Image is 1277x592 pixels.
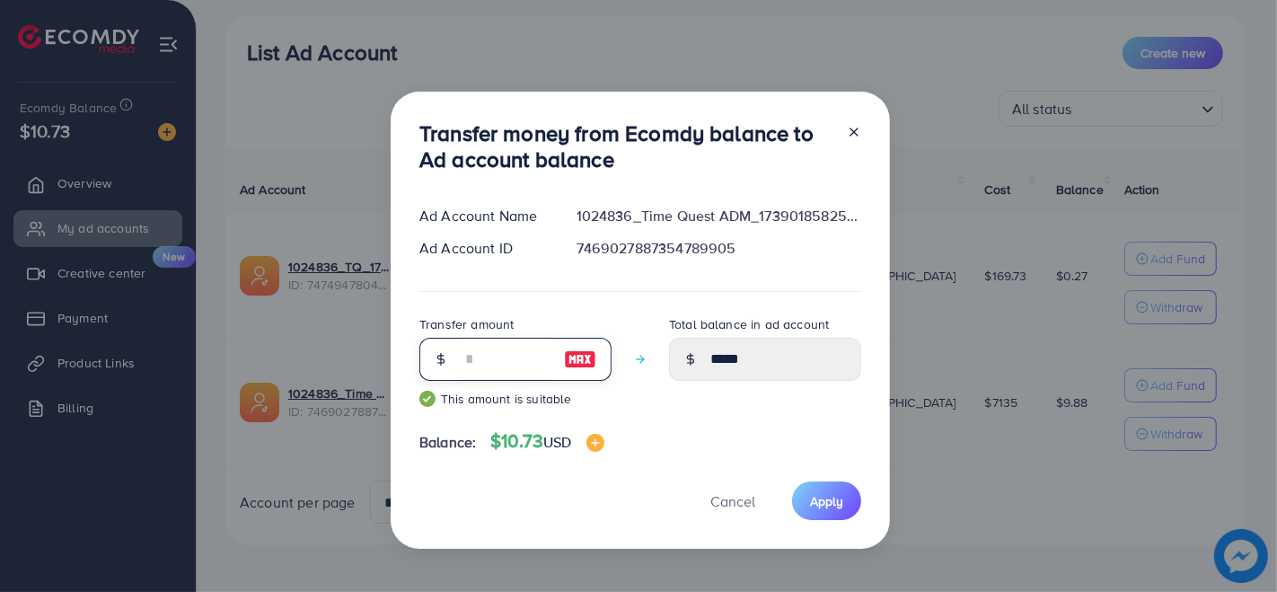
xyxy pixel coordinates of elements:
[710,491,755,511] span: Cancel
[405,206,562,226] div: Ad Account Name
[405,238,562,259] div: Ad Account ID
[419,120,832,172] h3: Transfer money from Ecomdy balance to Ad account balance
[564,349,596,370] img: image
[810,492,843,510] span: Apply
[562,206,876,226] div: 1024836_Time Quest ADM_1739018582569
[792,482,861,520] button: Apply
[490,430,603,453] h4: $10.73
[543,432,571,452] span: USD
[688,482,778,520] button: Cancel
[419,390,612,408] small: This amount is suitable
[562,238,876,259] div: 7469027887354789905
[419,432,476,453] span: Balance:
[669,315,829,333] label: Total balance in ad account
[419,391,436,407] img: guide
[586,434,604,452] img: image
[419,315,514,333] label: Transfer amount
